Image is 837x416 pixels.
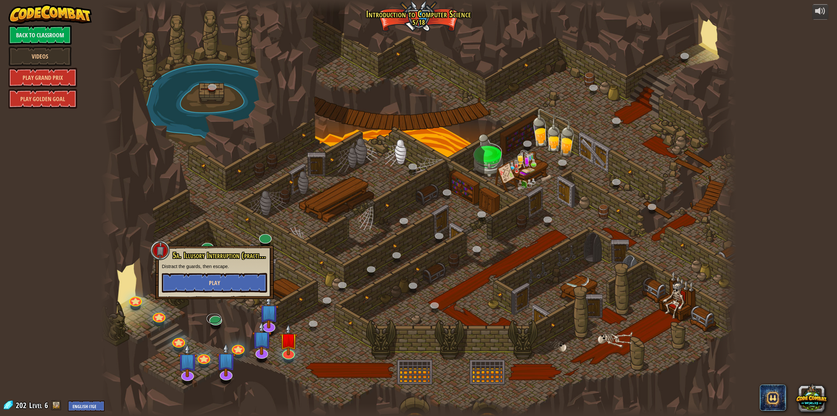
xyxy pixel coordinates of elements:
img: level-banner-unstarted-subscriber.png [178,344,197,377]
span: Level [29,400,42,411]
span: 202 [16,400,28,410]
img: level-banner-unstarted-subscriber.png [252,322,271,355]
img: level-banner-unstarted-subscriber.png [216,343,235,376]
button: Adjust volume [812,4,828,20]
button: Play [162,273,267,293]
img: level-banner-unstarted-subscriber.png [259,295,278,329]
span: 5a. Illusory Interruption (practice) [173,250,267,261]
a: Play Golden Goal [9,89,77,109]
img: level-banner-unstarted.png [279,324,298,355]
p: Distract the guards, then escape. [162,263,267,270]
a: Play Grand Prix [9,68,77,87]
span: Play [209,279,220,287]
a: Back to Classroom [9,25,72,45]
span: 6 [44,400,48,410]
a: Videos [9,46,72,66]
img: CodeCombat - Learn how to code by playing a game [9,4,92,24]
